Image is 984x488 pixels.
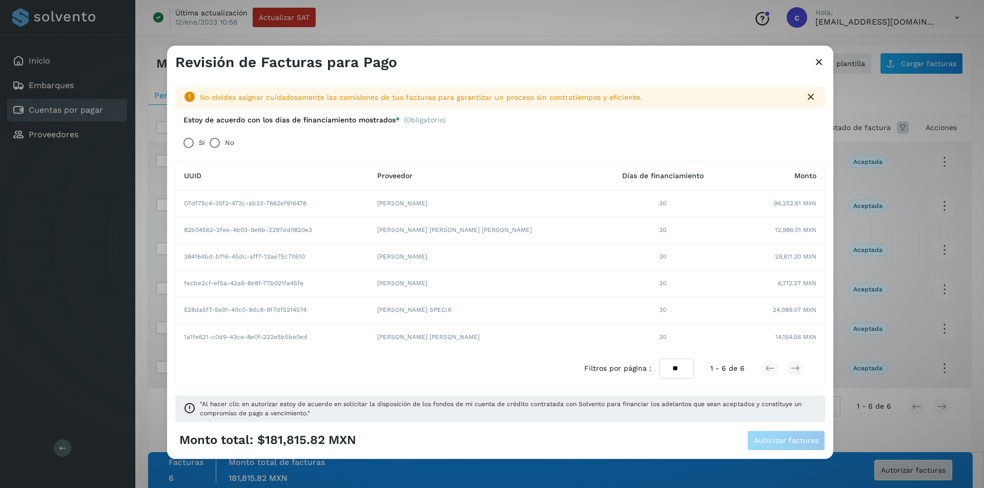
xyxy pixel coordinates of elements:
[598,270,728,297] td: 30
[598,190,728,217] td: 30
[775,252,816,262] span: 29,611.30 MXN
[176,190,369,217] td: 07df75c4-35f2-472c-ab23-7662ef916478
[369,217,598,244] td: [PERSON_NAME] [PERSON_NAME] [PERSON_NAME]
[754,437,818,444] span: Autorizar facturas
[369,297,598,324] td: [PERSON_NAME] SPECIA
[598,297,728,324] td: 30
[369,190,598,217] td: [PERSON_NAME]
[200,92,796,103] div: No olvides asignar cuidadosamente las comisiones de tus facturas para garantizar un proceso sin c...
[622,172,704,180] span: Días de financiamiento
[184,172,201,180] span: UUID
[176,297,369,324] td: 528da5f7-5e91-40c0-9dc8-9f7df5214574
[176,324,369,350] td: 1a1fe621-c0d9-43ce-8e0f-222e5b5be0ed
[377,172,413,180] span: Proveedor
[199,133,204,153] label: Sí
[176,217,369,244] td: 82b04562-2fee-4b03-9e6b-2297ed0820e3
[404,116,446,129] span: (Obligatorio)
[774,199,816,208] span: 94,252.61 MXN
[176,244,369,270] td: 384164bd-bf16-45dc-aff7-13ae75c70510
[794,172,816,180] span: Monto
[175,54,397,71] h3: Revisión de Facturas para Pago
[369,270,598,297] td: [PERSON_NAME]
[775,332,816,342] span: 14,164.56 MXN
[257,433,356,448] span: $181,815.82 MXN
[775,226,816,235] span: 12,986.01 MXN
[200,399,817,418] span: "Al hacer clic en autorizar estoy de acuerdo en solicitar la disposición de los fondos de mi cuen...
[710,363,745,374] span: 1 - 6 de 6
[598,217,728,244] td: 30
[369,244,598,270] td: [PERSON_NAME]
[225,133,234,153] label: No
[773,306,816,315] span: 24,089.07 MXN
[598,324,728,350] td: 30
[778,279,816,288] span: 6,712.27 MXN
[369,324,598,350] td: [PERSON_NAME] [PERSON_NAME]
[183,116,400,124] label: Estoy de acuerdo con los días de financiamiento mostrados
[584,363,651,374] span: Filtros por página :
[179,433,253,448] span: Monto total:
[176,270,369,297] td: fecbe2cf-ef5a-42a6-8e8f-77b021fa45fe
[598,244,728,270] td: 30
[747,430,825,451] button: Autorizar facturas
